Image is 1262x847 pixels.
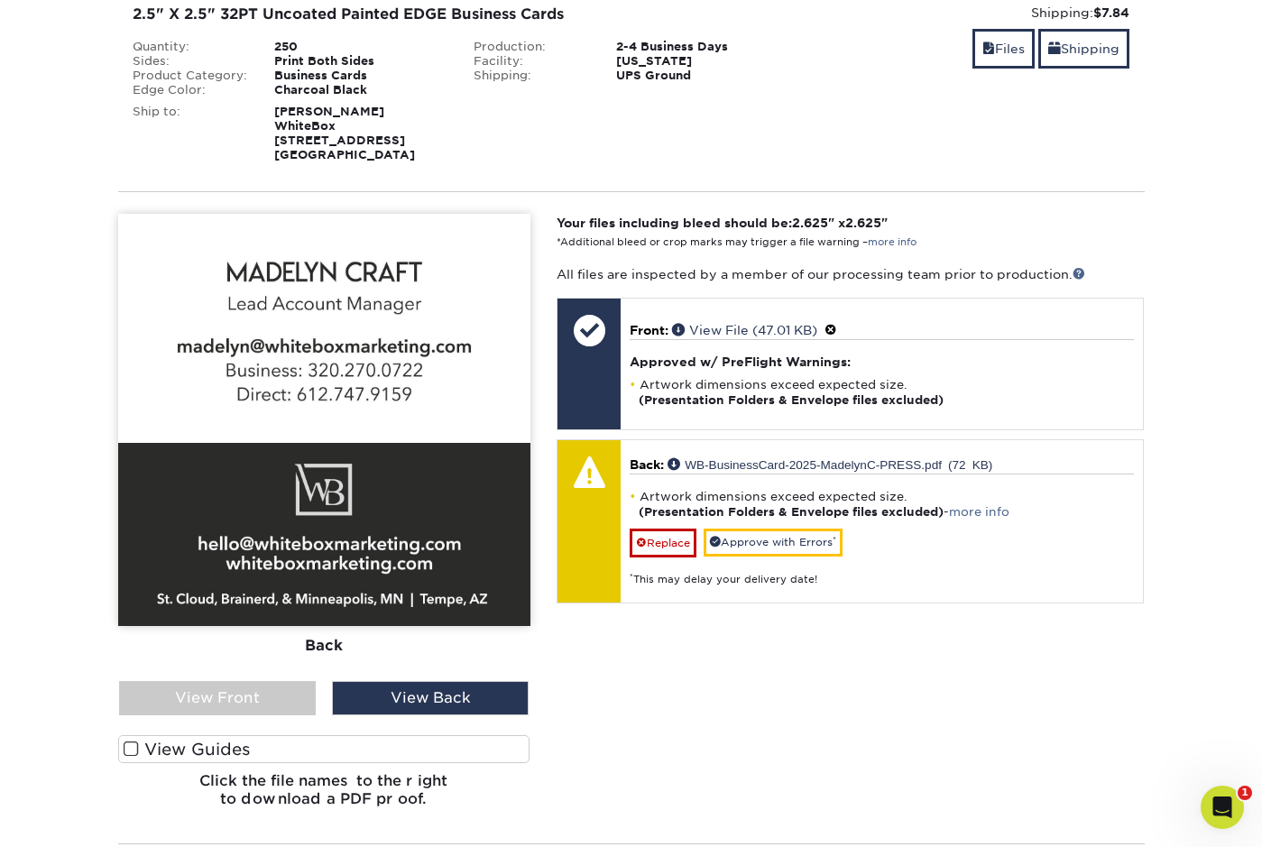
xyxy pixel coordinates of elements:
[332,681,529,715] div: View Back
[639,393,944,407] strong: (Presentation Folders & Envelope files excluded)
[460,40,603,54] div: Production:
[845,216,881,230] span: 2.625
[557,216,888,230] strong: Your files including bleed should be: " x "
[119,83,262,97] div: Edge Color:
[704,529,843,557] a: Approve with Errors*
[949,505,1009,519] a: more info
[133,4,788,25] div: 2.5" X 2.5" 32PT Uncoated Painted EDGE Business Cards
[982,41,995,56] span: files
[1038,29,1129,68] a: Shipping
[630,489,1134,520] li: Artwork dimensions exceed expected size. -
[815,4,1130,22] div: Shipping:
[119,681,316,715] div: View Front
[1238,786,1252,800] span: 1
[261,69,460,83] div: Business Cards
[274,105,415,161] strong: [PERSON_NAME] WhiteBox [STREET_ADDRESS] [GEOGRAPHIC_DATA]
[630,323,668,337] span: Front:
[1048,41,1061,56] span: shipping
[119,40,262,54] div: Quantity:
[557,236,917,248] small: *Additional bleed or crop marks may trigger a file warning –
[1201,786,1244,829] iframe: Intercom live chat
[630,377,1134,408] li: Artwork dimensions exceed expected size.
[972,29,1035,68] a: Files
[672,323,817,337] a: View File (47.01 KB)
[118,735,530,763] label: View Guides
[792,216,828,230] span: 2.625
[261,83,460,97] div: Charcoal Black
[261,40,460,54] div: 250
[630,529,696,557] a: Replace
[668,457,992,470] a: WB-BusinessCard-2025-MadelynC-PRESS.pdf (72 KB)
[603,69,802,83] div: UPS Ground
[630,457,664,472] span: Back:
[630,354,1134,369] h4: Approved w/ PreFlight Warnings:
[119,54,262,69] div: Sides:
[460,54,603,69] div: Facility:
[1093,5,1129,20] strong: $7.84
[118,625,530,665] div: Back
[118,772,530,821] h6: Click the file names to the right to download a PDF proof.
[603,40,802,54] div: 2-4 Business Days
[119,105,262,162] div: Ship to:
[460,69,603,83] div: Shipping:
[261,54,460,69] div: Print Both Sides
[603,54,802,69] div: [US_STATE]
[119,69,262,83] div: Product Category:
[630,557,1134,587] div: This may delay your delivery date!
[639,505,944,519] strong: (Presentation Folders & Envelope files excluded)
[557,265,1144,283] p: All files are inspected by a member of our processing team prior to production.
[868,236,917,248] a: more info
